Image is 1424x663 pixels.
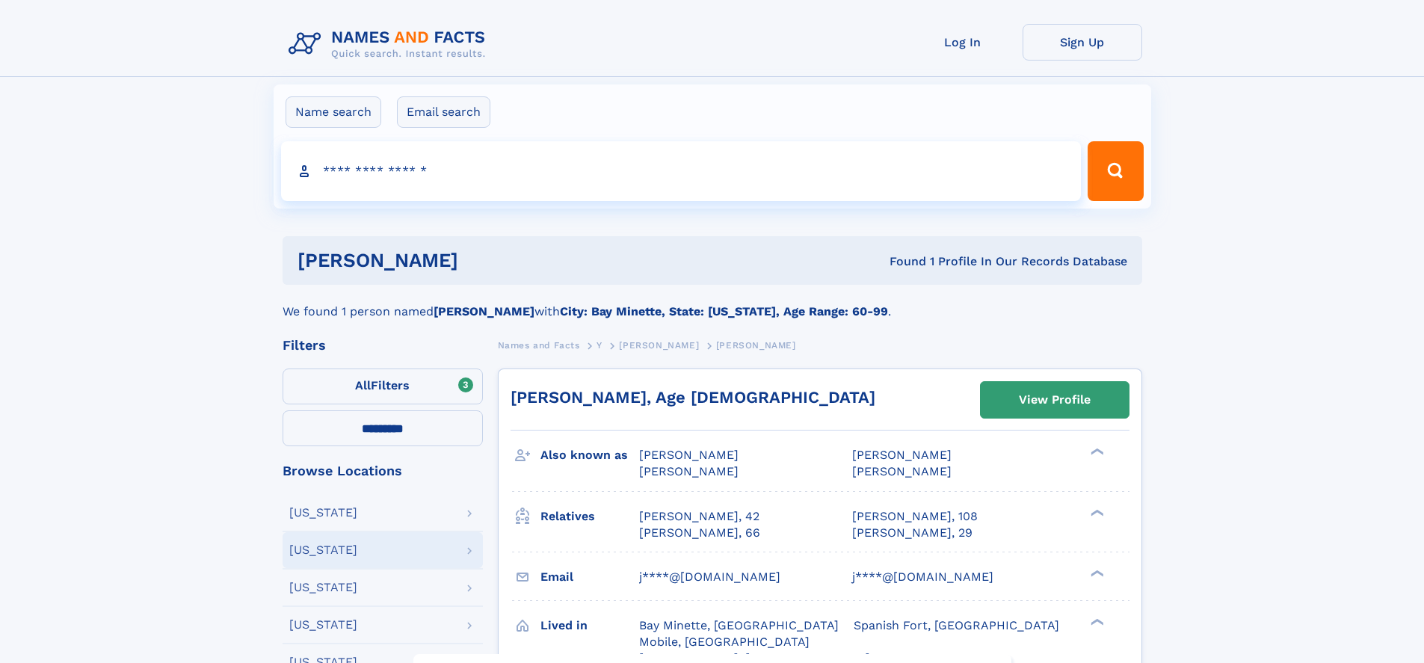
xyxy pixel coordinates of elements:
[981,382,1129,418] a: View Profile
[283,339,483,352] div: Filters
[597,336,602,354] a: Y
[298,251,674,270] h1: [PERSON_NAME]
[674,253,1127,270] div: Found 1 Profile In Our Records Database
[540,442,639,468] h3: Also known as
[903,24,1023,61] a: Log In
[434,304,534,318] b: [PERSON_NAME]
[355,378,371,392] span: All
[540,564,639,590] h3: Email
[1087,617,1105,626] div: ❯
[639,448,739,462] span: [PERSON_NAME]
[1087,568,1105,578] div: ❯
[1087,447,1105,457] div: ❯
[619,336,699,354] a: [PERSON_NAME]
[540,504,639,529] h3: Relatives
[560,304,888,318] b: City: Bay Minette, State: [US_STATE], Age Range: 60-99
[286,96,381,128] label: Name search
[639,464,739,478] span: [PERSON_NAME]
[283,24,498,64] img: Logo Names and Facts
[716,340,796,351] span: [PERSON_NAME]
[511,388,875,407] a: [PERSON_NAME], Age [DEMOGRAPHIC_DATA]
[283,285,1142,321] div: We found 1 person named with .
[639,508,759,525] a: [PERSON_NAME], 42
[854,618,1059,632] span: Spanish Fort, [GEOGRAPHIC_DATA]
[639,635,810,649] span: Mobile, [GEOGRAPHIC_DATA]
[1023,24,1142,61] a: Sign Up
[597,340,602,351] span: Y
[281,141,1082,201] input: search input
[619,340,699,351] span: [PERSON_NAME]
[397,96,490,128] label: Email search
[1088,141,1143,201] button: Search Button
[852,525,973,541] a: [PERSON_NAME], 29
[852,464,952,478] span: [PERSON_NAME]
[1087,508,1105,517] div: ❯
[1019,383,1091,417] div: View Profile
[639,525,760,541] a: [PERSON_NAME], 66
[639,618,839,632] span: Bay Minette, [GEOGRAPHIC_DATA]
[289,544,357,556] div: [US_STATE]
[289,582,357,593] div: [US_STATE]
[283,368,483,404] label: Filters
[289,619,357,631] div: [US_STATE]
[289,507,357,519] div: [US_STATE]
[498,336,580,354] a: Names and Facts
[283,464,483,478] div: Browse Locations
[540,613,639,638] h3: Lived in
[852,508,978,525] a: [PERSON_NAME], 108
[852,448,952,462] span: [PERSON_NAME]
